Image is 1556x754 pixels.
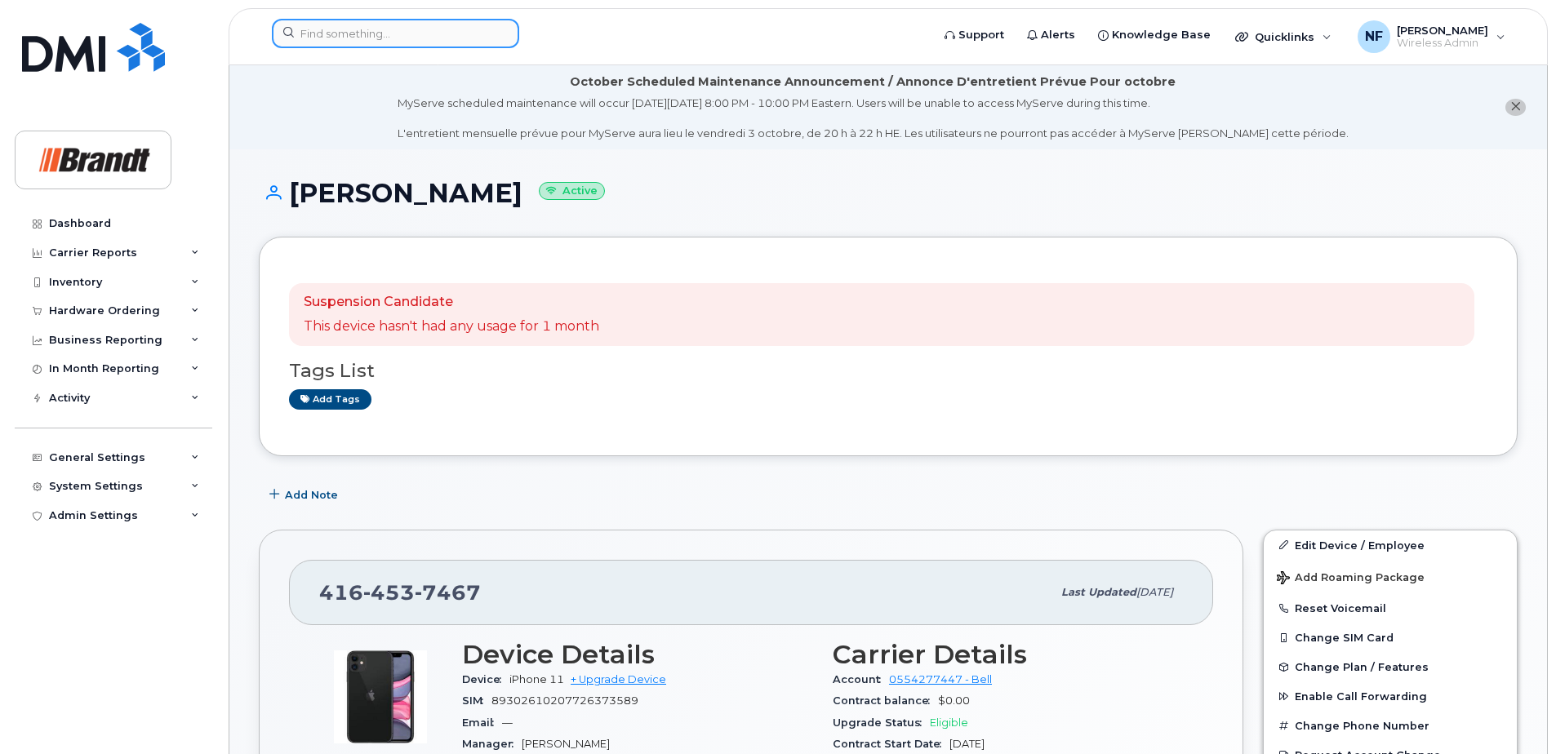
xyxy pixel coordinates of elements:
button: Change SIM Card [1264,623,1517,652]
button: close notification [1505,99,1526,116]
div: October Scheduled Maintenance Announcement / Annonce D'entretient Prévue Pour octobre [570,73,1176,91]
span: Contract balance [833,694,938,707]
span: Manager [462,738,522,750]
img: iPhone_11.jpg [331,648,429,746]
button: Add Roaming Package [1264,560,1517,593]
small: Active [539,182,605,201]
span: iPhone 11 [509,673,564,685]
span: Account [833,673,889,685]
span: SIM [462,694,491,707]
a: Edit Device / Employee [1264,530,1517,560]
span: Last updated [1061,586,1136,598]
span: Enable Call Forwarding [1295,690,1427,703]
span: Upgrade Status [833,716,930,729]
span: Add Roaming Package [1277,571,1425,587]
button: Change Phone Number [1264,711,1517,740]
span: Change Plan / Features [1295,661,1429,673]
p: Suspension Candidate [304,293,599,312]
span: $0.00 [938,694,970,707]
a: Add tags [289,389,371,410]
span: Contract Start Date [833,738,949,750]
h3: Device Details [462,640,813,669]
span: 7467 [415,580,481,605]
span: 453 [363,580,415,605]
span: Device [462,673,509,685]
a: + Upgrade Device [571,673,666,685]
span: Email [462,716,502,729]
span: [PERSON_NAME] [522,738,610,750]
span: — [502,716,513,729]
p: This device hasn't had any usage for 1 month [304,317,599,336]
button: Reset Voicemail [1264,593,1517,623]
div: MyServe scheduled maintenance will occur [DATE][DATE] 8:00 PM - 10:00 PM Eastern. Users will be u... [398,95,1349,141]
span: Add Note [285,487,338,503]
span: Eligible [930,716,968,729]
h3: Tags List [289,361,1487,381]
span: [DATE] [949,738,985,750]
button: Add Note [259,481,352,510]
span: [DATE] [1136,586,1173,598]
button: Change Plan / Features [1264,652,1517,681]
span: 89302610207726373589 [491,694,638,707]
button: Enable Call Forwarding [1264,681,1517,711]
span: 416 [319,580,481,605]
h1: [PERSON_NAME] [259,179,1518,207]
a: 0554277447 - Bell [889,673,992,685]
h3: Carrier Details [833,640,1184,669]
